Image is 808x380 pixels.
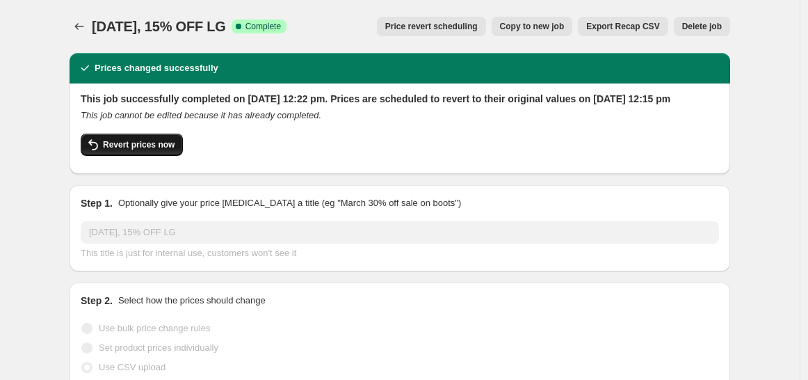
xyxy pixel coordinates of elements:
[578,17,668,36] button: Export Recap CSV
[81,294,113,308] h2: Step 2.
[95,61,218,75] h2: Prices changed successfully
[81,248,296,258] span: This title is just for internal use, customers won't see it
[99,342,218,353] span: Set product prices individually
[92,19,226,34] span: [DATE], 15% OFF LG
[99,323,210,333] span: Use bulk price change rules
[500,21,565,32] span: Copy to new job
[81,92,719,106] h2: This job successfully completed on [DATE] 12:22 pm. Prices are scheduled to revert to their origi...
[81,134,183,156] button: Revert prices now
[81,221,719,244] input: 30% off holiday sale
[245,21,281,32] span: Complete
[81,110,321,120] i: This job cannot be edited because it has already completed.
[385,21,478,32] span: Price revert scheduling
[674,17,730,36] button: Delete job
[70,17,89,36] button: Price change jobs
[99,362,165,372] span: Use CSV upload
[118,294,266,308] p: Select how the prices should change
[586,21,659,32] span: Export Recap CSV
[682,21,722,32] span: Delete job
[377,17,486,36] button: Price revert scheduling
[118,196,461,210] p: Optionally give your price [MEDICAL_DATA] a title (eg "March 30% off sale on boots")
[103,139,175,150] span: Revert prices now
[81,196,113,210] h2: Step 1.
[492,17,573,36] button: Copy to new job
